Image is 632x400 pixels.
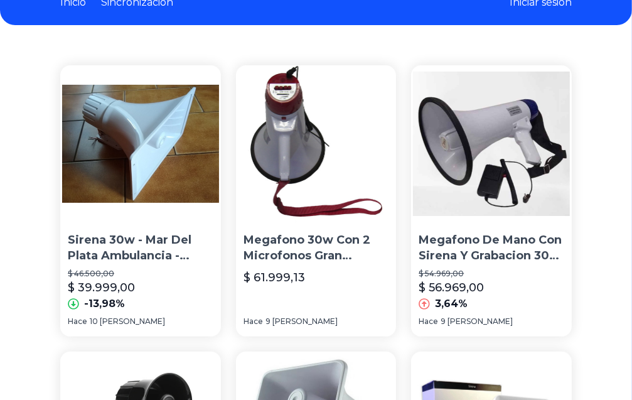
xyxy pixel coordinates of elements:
span: Hace [244,316,263,327]
span: 9 [PERSON_NAME] [441,316,513,327]
img: Megafono De Mano Con Sirena Y Grabacion 30w Pico [413,65,570,222]
p: -13,98% [84,296,125,311]
img: Sirena 30w - Mar Del Plata Ambulancia - Policia - Bomberos [62,65,219,222]
p: $ 54.969,00 [419,269,564,279]
img: Megafono 30w Con 2 Microfonos Gran Alcance Sirena [237,65,394,222]
a: Sirena 30w - Mar Del Plata Ambulancia - Policia - BomberosSirena 30w - Mar Del Plata Ambulancia -... [60,65,221,337]
p: Sirena 30w - Mar Del Plata Ambulancia - Policia - Bomberos [68,232,213,264]
span: 9 [PERSON_NAME] [265,316,338,327]
p: $ 56.969,00 [419,279,484,296]
span: 10 [PERSON_NAME] [90,316,165,327]
p: Megafono 30w Con 2 Microfonos Gran Alcance Sirena [244,232,389,264]
span: Hace [419,316,438,327]
p: $ 46.500,00 [68,269,213,279]
a: Megafono 30w Con 2 Microfonos Gran Alcance SirenaMegafono 30w Con 2 Microfonos Gran Alcance Siren... [236,65,397,337]
p: $ 39.999,00 [68,279,135,296]
p: 3,64% [435,296,468,311]
p: Megafono De Mano Con Sirena Y Grabacion 30w Pico [419,232,564,264]
p: $ 61.999,13 [244,269,305,286]
span: Hace [68,316,87,327]
a: Megafono De Mano Con Sirena Y Grabacion 30w PicoMegafono De Mano Con Sirena Y Grabacion 30w Pico$... [411,65,572,337]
